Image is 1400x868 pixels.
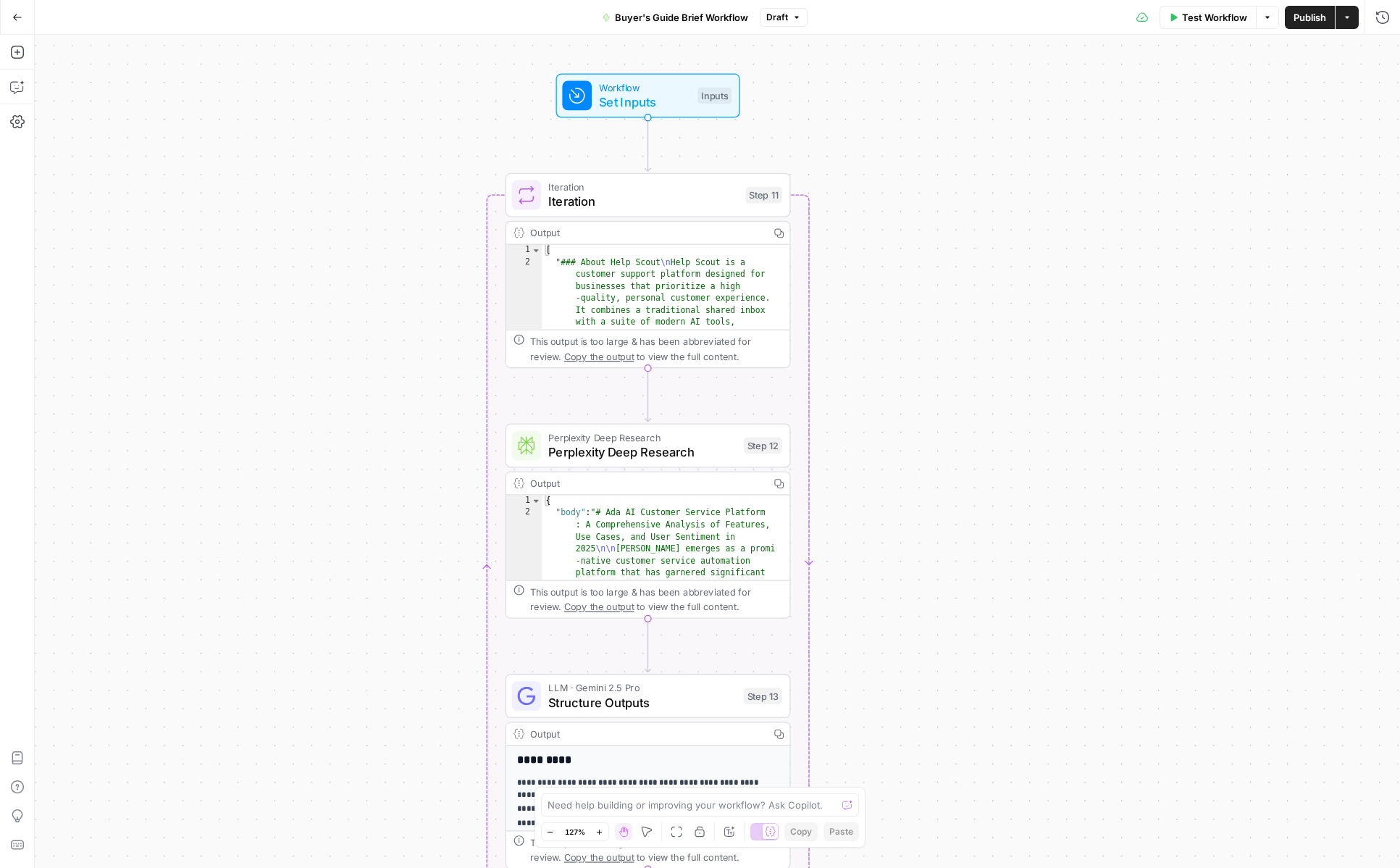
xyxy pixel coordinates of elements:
[645,619,651,672] g: Edge from step_12 to step_13
[565,826,585,838] span: 127%
[744,688,782,704] div: Step 13
[530,334,782,364] div: This output is too large & has been abbreviated for review. to view the full content.
[784,822,818,841] button: Copy
[1294,10,1326,25] span: Publish
[615,10,748,25] span: Buyer's Guide Brief Workflow
[506,423,791,618] div: Perplexity Deep ResearchPerplexity Deep ResearchStep 12Output{ "body":"# Ada AI Customer Service ...
[530,476,762,491] div: Output
[530,727,762,741] div: Output
[1160,6,1256,29] button: Test Workflow
[531,245,541,257] span: Toggle code folding, rows 1 through 3
[506,245,542,257] div: 1
[645,117,651,171] g: Edge from start to step_11
[829,825,853,838] span: Paste
[766,11,788,24] span: Draft
[564,351,634,362] span: Copy the output
[548,430,736,444] span: Perplexity Deep Research
[593,6,757,29] button: Buyer's Guide Brief Workflow
[599,93,690,111] span: Set Inputs
[599,80,690,94] span: Workflow
[506,173,791,368] div: IterationIterationStep 11Output[ "### About Help Scout\nHelp Scout is a customer support platform...
[548,192,738,210] span: Iteration
[823,822,859,841] button: Paste
[744,437,782,454] div: Step 12
[531,496,541,508] span: Toggle code folding, rows 1 through 3
[1285,6,1335,29] button: Publish
[745,187,782,204] div: Step 11
[760,8,808,27] button: Draft
[548,443,736,461] span: Perplexity Deep Research
[548,680,736,695] span: LLM · Gemini 2.5 Pro
[506,73,791,117] div: WorkflowSet InputsInputs
[697,87,732,104] div: Inputs
[530,225,762,240] div: Output
[564,851,634,862] span: Copy the output
[790,825,812,838] span: Copy
[548,180,738,194] span: Iteration
[548,693,736,711] span: Structure Outputs
[506,496,542,508] div: 1
[530,585,782,614] div: This output is too large & has been abbreviated for review. to view the full content.
[1182,10,1247,25] span: Test Workflow
[530,835,782,865] div: This output is too large & has been abbreviated for review. to view the full content.
[645,368,651,422] g: Edge from step_11 to step_12
[564,601,634,612] span: Copy the output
